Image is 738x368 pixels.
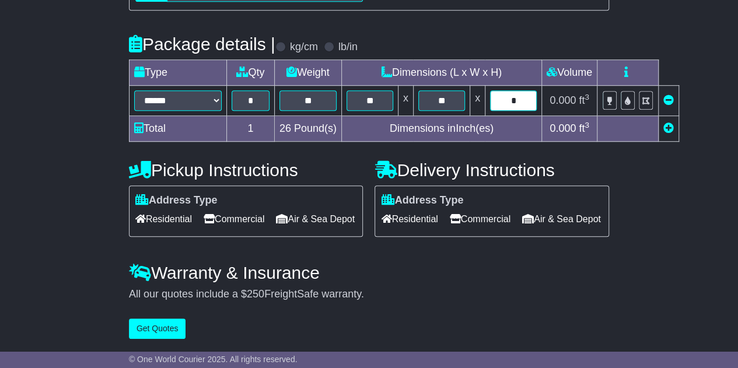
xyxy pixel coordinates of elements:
td: 1 [226,116,274,142]
td: x [398,86,413,116]
sup: 3 [585,121,589,129]
td: Qty [226,60,274,86]
span: 250 [247,288,264,300]
label: lb/in [338,41,358,54]
td: Type [129,60,226,86]
td: Weight [274,60,341,86]
span: Commercial [450,210,510,228]
label: Address Type [135,194,218,207]
span: ft [579,94,589,106]
td: Dimensions (L x W x H) [341,60,541,86]
div: All our quotes include a $ FreightSafe warranty. [129,288,609,301]
span: Air & Sea Depot [276,210,355,228]
a: Add new item [663,122,674,134]
span: Residential [381,210,438,228]
span: 0.000 [550,122,576,134]
label: kg/cm [290,41,318,54]
sup: 3 [585,93,589,101]
label: Address Type [381,194,463,207]
h4: Package details | [129,34,275,54]
button: Get Quotes [129,318,186,339]
td: x [470,86,485,116]
h4: Warranty & Insurance [129,263,609,282]
h4: Pickup Instructions [129,160,363,180]
td: Pound(s) [274,116,341,142]
span: ft [579,122,589,134]
span: Residential [135,210,192,228]
td: Total [129,116,226,142]
span: Air & Sea Depot [522,210,601,228]
a: Remove this item [663,94,674,106]
td: Volume [541,60,597,86]
span: 0.000 [550,94,576,106]
h4: Delivery Instructions [375,160,609,180]
td: Dimensions in Inch(es) [341,116,541,142]
span: Commercial [204,210,264,228]
span: 26 [279,122,291,134]
span: © One World Courier 2025. All rights reserved. [129,355,298,364]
